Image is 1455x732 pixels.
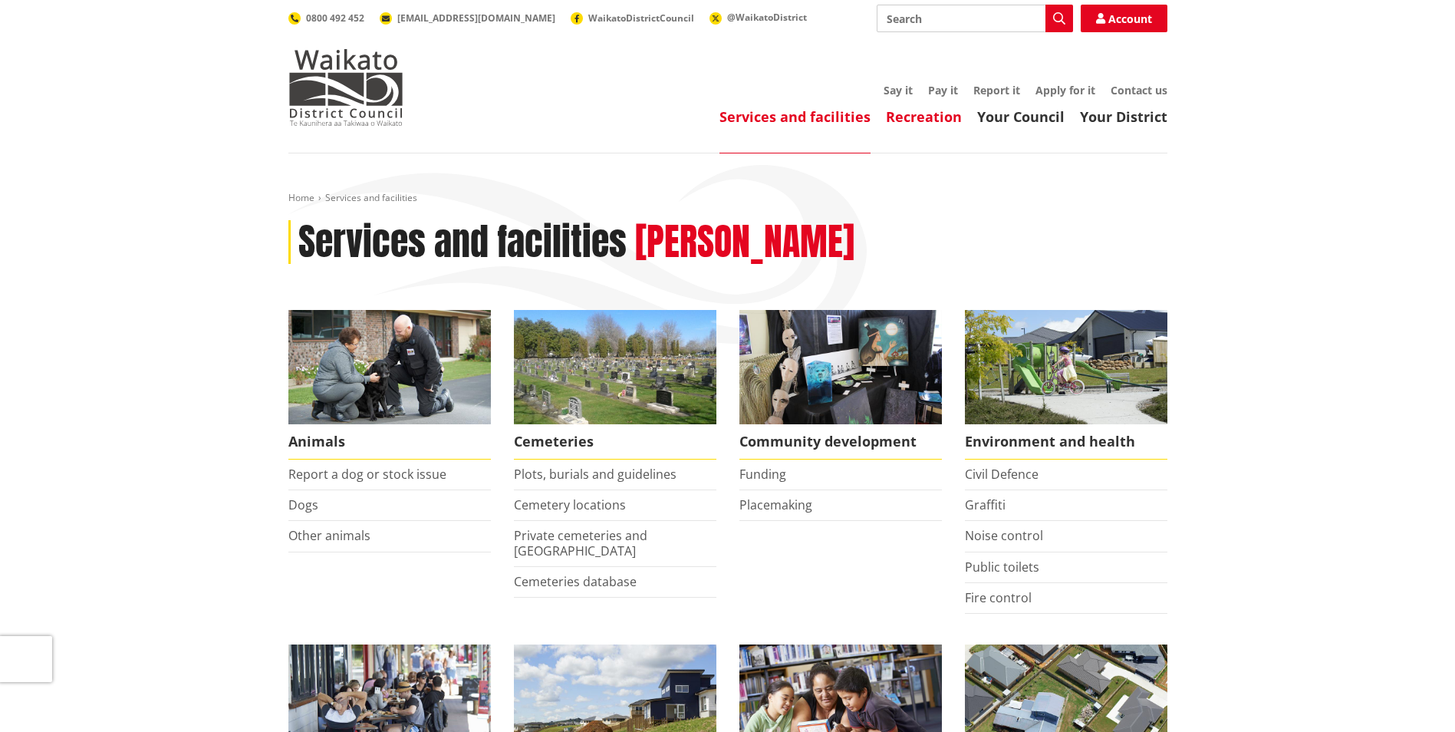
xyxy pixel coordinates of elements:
img: Animal Control [288,310,491,424]
a: WaikatoDistrictCouncil [571,12,694,25]
h1: Services and facilities [298,220,627,265]
span: Environment and health [965,424,1167,460]
img: Waikato District Council - Te Kaunihera aa Takiwaa o Waikato [288,49,403,126]
a: Civil Defence [965,466,1039,483]
a: Waikato District Council Animal Control team Animals [288,310,491,460]
a: Say it [884,83,913,97]
a: Services and facilities [719,107,871,126]
span: WaikatoDistrictCouncil [588,12,694,25]
a: Account [1081,5,1167,32]
a: [EMAIL_ADDRESS][DOMAIN_NAME] [380,12,555,25]
iframe: Messenger Launcher [1384,668,1440,723]
a: Public toilets [965,559,1039,575]
a: Matariki Travelling Suitcase Art Exhibition Community development [739,310,942,460]
nav: breadcrumb [288,192,1167,205]
img: Matariki Travelling Suitcase Art Exhibition [739,310,942,424]
span: Community development [739,424,942,460]
a: Contact us [1111,83,1167,97]
a: Home [288,191,314,204]
a: Cemetery locations [514,496,626,513]
span: [EMAIL_ADDRESS][DOMAIN_NAME] [397,12,555,25]
a: Funding [739,466,786,483]
a: Huntly Cemetery Cemeteries [514,310,716,460]
a: Your District [1080,107,1167,126]
a: New housing in Pokeno Environment and health [965,310,1167,460]
a: Other animals [288,527,370,544]
span: Cemeteries [514,424,716,460]
a: Report it [973,83,1020,97]
h2: [PERSON_NAME] [635,220,854,265]
a: Cemeteries database [514,573,637,590]
a: Report a dog or stock issue [288,466,446,483]
a: Fire control [965,589,1032,606]
a: Noise control [965,527,1043,544]
a: @WaikatoDistrict [709,11,807,24]
a: Placemaking [739,496,812,513]
a: Pay it [928,83,958,97]
input: Search input [877,5,1073,32]
a: Dogs [288,496,318,513]
span: Animals [288,424,491,460]
a: Private cemeteries and [GEOGRAPHIC_DATA] [514,527,647,559]
span: @WaikatoDistrict [727,11,807,24]
img: New housing in Pokeno [965,310,1167,424]
span: Services and facilities [325,191,417,204]
a: Graffiti [965,496,1006,513]
a: Plots, burials and guidelines [514,466,676,483]
a: Apply for it [1035,83,1095,97]
img: Huntly Cemetery [514,310,716,424]
span: 0800 492 452 [306,12,364,25]
a: 0800 492 452 [288,12,364,25]
a: Your Council [977,107,1065,126]
a: Recreation [886,107,962,126]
